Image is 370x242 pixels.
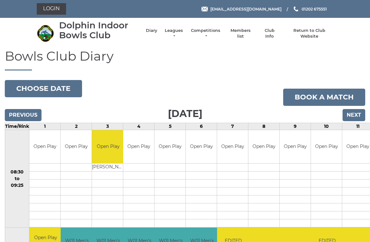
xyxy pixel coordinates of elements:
a: Club Info [260,28,279,39]
a: Login [37,3,66,15]
a: Return to Club Website [285,28,333,39]
a: Email [EMAIL_ADDRESS][DOMAIN_NAME] [201,6,282,12]
td: 4 [123,123,155,130]
td: 6 [186,123,217,130]
td: 7 [217,123,248,130]
td: Open Play [92,130,124,164]
a: Book a match [283,89,365,106]
div: Dolphin Indoor Bowls Club [59,20,140,40]
td: 2 [61,123,92,130]
td: Open Play [61,130,92,164]
a: Diary [146,28,157,33]
a: Leagues [164,28,184,39]
td: Open Play [29,130,60,164]
img: Dolphin Indoor Bowls Club [37,25,54,42]
td: 8 [248,123,280,130]
button: Choose date [5,80,82,97]
h1: Bowls Club Diary [5,49,365,70]
img: Email [201,7,208,11]
td: 1 [29,123,61,130]
span: 01202 675551 [302,6,327,11]
span: [EMAIL_ADDRESS][DOMAIN_NAME] [210,6,282,11]
td: Open Play [155,130,185,164]
td: [PERSON_NAME] [92,164,124,172]
input: Next [343,109,365,121]
td: 10 [311,123,342,130]
td: 5 [155,123,186,130]
a: Competitions [190,28,221,39]
td: Time/Rink [5,123,29,130]
td: Open Play [217,130,248,164]
td: Open Play [186,130,217,164]
td: 9 [280,123,311,130]
td: 08:30 to 09:25 [5,130,29,228]
td: Open Play [248,130,279,164]
input: Previous [5,109,42,121]
a: Members list [227,28,254,39]
td: Open Play [123,130,154,164]
img: Phone us [294,6,298,11]
td: 3 [92,123,123,130]
td: Open Play [280,130,311,164]
a: Phone us 01202 675551 [293,6,327,12]
td: Open Play [311,130,342,164]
